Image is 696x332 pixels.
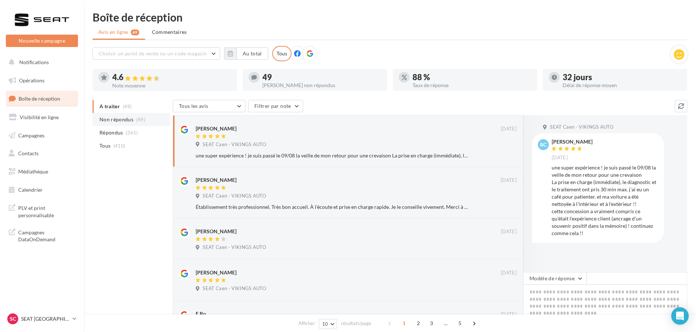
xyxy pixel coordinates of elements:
span: SEAT Caen - VIKINGS AUTO [203,285,266,292]
div: Open Intercom Messenger [671,307,689,325]
span: Contacts [18,150,39,156]
button: Nouvelle campagne [6,35,78,47]
span: PLV et print personnalisable [18,203,75,219]
button: Modèle de réponse [523,272,587,285]
button: Choisir un point de vente ou un code magasin [93,47,220,60]
span: Campagnes DataOnDemand [18,227,75,243]
span: SC [10,315,16,323]
div: 49 [262,73,381,81]
div: 4.6 [112,73,231,82]
span: résultats/page [341,320,371,327]
span: (410) [113,143,126,149]
div: Tous [272,46,292,61]
a: Campagnes DataOnDemand [4,224,79,246]
button: Filtrer par note [248,100,303,112]
div: [PERSON_NAME] [196,269,236,276]
div: Taux de réponse [412,83,531,88]
span: 2 [412,317,424,329]
div: E Ro [196,310,206,317]
span: Tous les avis [179,103,208,109]
span: Médiathèque [18,168,48,175]
button: Notifications [4,55,77,70]
span: SEAT Caen - VIKINGS AUTO [550,124,613,130]
a: Contacts [4,146,79,161]
span: [DATE] [501,177,517,184]
div: [PERSON_NAME] [196,176,236,184]
span: (49) [136,117,145,122]
span: [DATE] [501,126,517,132]
span: Répondus [99,129,123,136]
span: Afficher [298,320,315,327]
span: Tous [99,142,110,149]
div: Délai de réponse moyen [563,83,681,88]
button: Au total [236,47,268,60]
p: SEAT [GEOGRAPHIC_DATA] [21,315,70,323]
div: Note moyenne [112,83,231,88]
span: 10 [322,321,328,327]
div: [PERSON_NAME] [196,125,236,132]
button: 10 [319,319,337,329]
button: Tous les avis [173,100,246,112]
span: Boîte de réception [19,95,60,102]
span: bc [540,141,547,148]
div: [PERSON_NAME] [552,139,593,144]
span: [DATE] [552,155,568,161]
span: Visibilité en ligne [20,114,59,120]
span: Non répondus [99,116,133,123]
a: Calendrier [4,182,79,198]
div: [PERSON_NAME] non répondus [262,83,381,88]
span: Commentaires [152,29,187,35]
button: Au total [224,47,268,60]
a: PLV et print personnalisable [4,200,79,222]
span: Notifications [19,59,49,65]
span: Choisir un point de vente ou un code magasin [99,50,207,56]
a: Boîte de réception [4,91,79,106]
span: 1 [398,317,410,329]
span: SEAT Caen - VIKINGS AUTO [203,141,266,148]
span: SEAT Caen - VIKINGS AUTO [203,193,266,199]
div: une super expérience ! je suis passé le 09/08 la veille de mon retour pour une crevaison La prise... [552,164,658,237]
a: Visibilité en ligne [4,110,79,125]
a: SC SEAT [GEOGRAPHIC_DATA] [6,312,78,326]
span: [DATE] [501,229,517,235]
a: Médiathèque [4,164,79,179]
span: Campagnes [18,132,44,138]
span: 3 [426,317,437,329]
span: (361) [126,130,138,136]
span: ... [440,317,451,329]
a: Campagnes [4,128,79,143]
span: Opérations [19,77,44,83]
span: [DATE] [501,270,517,276]
div: [PERSON_NAME] [196,228,236,235]
div: Établissement très professionnel. Très bon accueil. À l'écoute et prise en charge rapide. Je le c... [196,203,469,211]
div: 32 jours [563,73,681,81]
span: 5 [454,317,466,329]
div: une super expérience ! je suis passé le 09/08 la veille de mon retour pour une crevaison La prise... [196,152,469,159]
div: Boîte de réception [93,12,687,23]
span: [DATE] [501,311,517,318]
span: SEAT Caen - VIKINGS AUTO [203,244,266,251]
a: Opérations [4,73,79,88]
span: Calendrier [18,187,43,193]
div: 88 % [412,73,531,81]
